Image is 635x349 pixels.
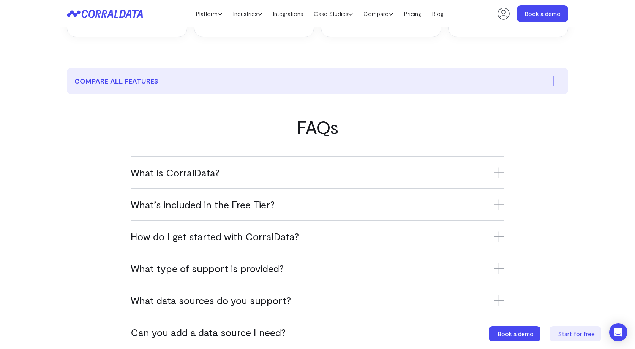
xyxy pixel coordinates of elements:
h3: How do I get started with CorralData? [131,230,504,243]
a: Book a demo [489,326,542,341]
a: Platform [190,8,227,19]
span: Book a demo [498,330,534,337]
span: Start for free [558,330,595,337]
h3: What type of support is provided? [131,262,504,274]
h3: What is CorralData? [131,166,504,179]
a: Compare [358,8,398,19]
div: Open Intercom Messenger [609,323,627,341]
a: Blog [426,8,449,19]
h3: What’s included in the Free Tier? [131,198,504,211]
button: compare all features [67,68,568,94]
a: Case Studies [308,8,358,19]
a: Industries [227,8,267,19]
a: Start for free [550,326,603,341]
h3: What data sources do you support? [131,294,504,306]
a: Book a demo [517,5,568,22]
a: Integrations [267,8,308,19]
h3: Can you add a data source I need? [131,326,504,338]
h2: FAQs [67,117,568,137]
a: Pricing [398,8,426,19]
